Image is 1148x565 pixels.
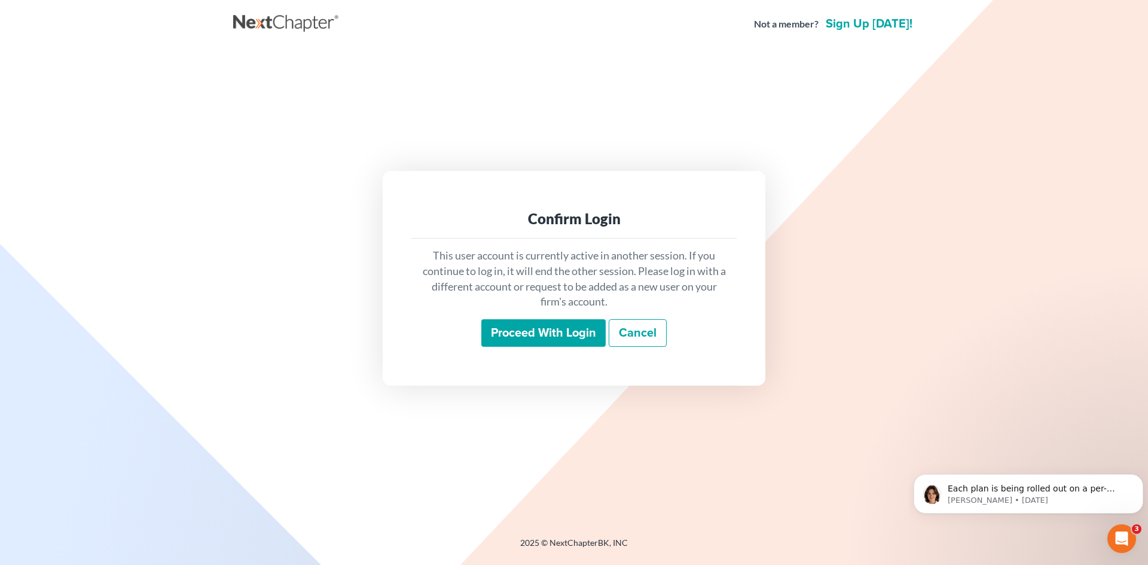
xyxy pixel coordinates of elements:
[823,18,915,30] a: Sign up [DATE]!
[1107,524,1136,553] iframe: Intercom live chat
[609,319,667,347] a: Cancel
[421,209,727,228] div: Confirm Login
[1132,524,1141,534] span: 3
[421,248,727,310] p: This user account is currently active in another session. If you continue to log in, it will end ...
[233,537,915,558] div: 2025 © NextChapterBK, INC
[481,319,606,347] input: Proceed with login
[909,449,1148,533] iframe: Intercom notifications message
[754,17,819,31] strong: Not a member?
[39,35,218,127] span: Each plan is being rolled out on a per-district basis. Once your district's plan is available you...
[39,46,219,57] p: Message from Emma, sent 2w ago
